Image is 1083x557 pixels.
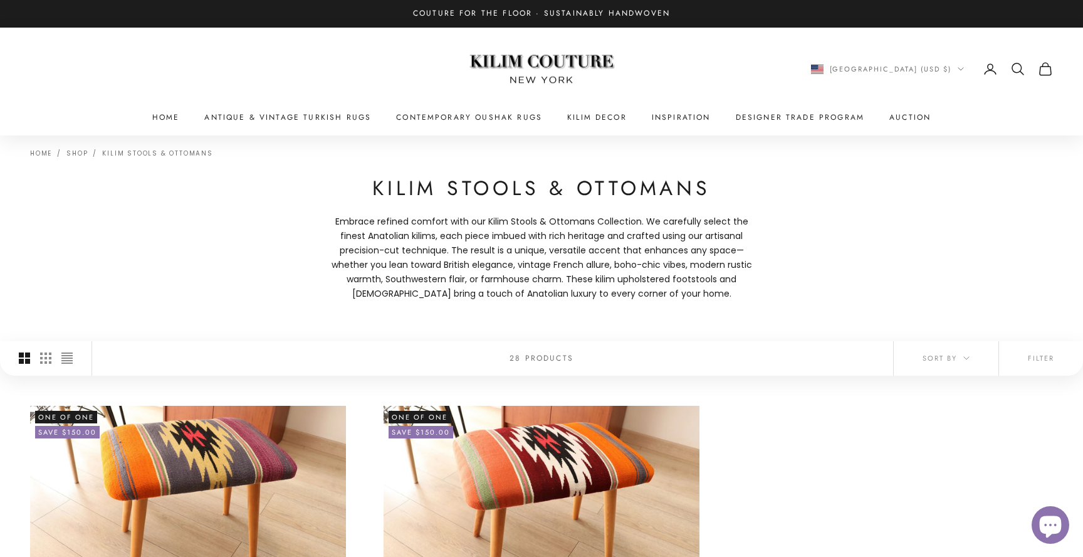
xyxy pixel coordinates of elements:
[66,149,88,158] a: Shop
[30,148,213,157] nav: Breadcrumb
[889,111,931,124] a: Auction
[830,63,952,75] span: [GEOGRAPHIC_DATA] (USD $)
[923,353,970,364] span: Sort by
[30,111,1053,124] nav: Primary navigation
[61,341,73,375] button: Switch to compact product images
[102,149,212,158] a: Kilim Stools & Ottomans
[811,65,824,74] img: United States
[413,8,670,20] p: Couture for the Floor · Sustainably Handwoven
[389,411,451,423] span: One of One
[811,61,1054,77] nav: Secondary navigation
[463,40,620,99] img: Logo of Kilim Couture New York
[567,111,627,124] summary: Kilim Decor
[30,149,52,158] a: Home
[19,341,30,375] button: Switch to larger product images
[35,426,100,438] on-sale-badge: Save $150.00
[389,426,453,438] on-sale-badge: Save $150.00
[736,111,865,124] a: Designer Trade Program
[894,341,998,375] button: Sort by
[510,352,573,364] p: 28 products
[35,411,97,423] span: One of One
[811,63,965,75] button: Change country or currency
[328,215,755,302] span: Embrace refined comfort with our Kilim Stools & Ottomans Collection. We carefully select the fine...
[152,111,180,124] a: Home
[999,341,1083,375] button: Filter
[40,341,51,375] button: Switch to smaller product images
[1028,506,1073,547] inbox-online-store-chat: Shopify online store chat
[396,111,542,124] a: Contemporary Oushak Rugs
[204,111,371,124] a: Antique & Vintage Turkish Rugs
[328,176,755,202] h1: Kilim Stools & Ottomans
[652,111,711,124] a: Inspiration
